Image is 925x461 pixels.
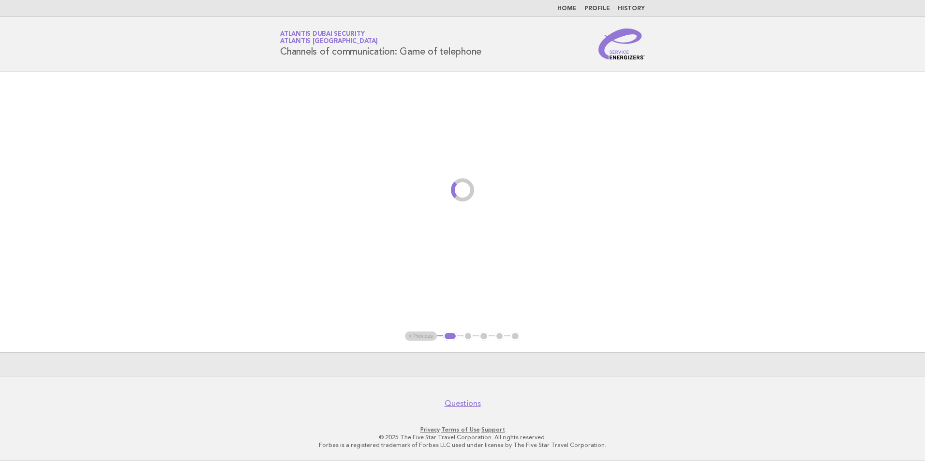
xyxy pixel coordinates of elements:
p: · · [166,426,759,433]
span: Atlantis [GEOGRAPHIC_DATA] [280,39,378,45]
a: Questions [445,399,481,408]
p: Forbes is a registered trademark of Forbes LLC used under license by The Five Star Travel Corpora... [166,441,759,449]
a: Support [481,426,505,433]
h1: Channels of communication: Game of telephone [280,31,481,57]
a: Privacy [420,426,440,433]
a: Home [557,6,577,12]
a: History [618,6,645,12]
img: Service Energizers [598,29,645,59]
a: Terms of Use [441,426,480,433]
p: © 2025 The Five Star Travel Corporation. All rights reserved. [166,433,759,441]
a: Atlantis Dubai SecurityAtlantis [GEOGRAPHIC_DATA] [280,31,378,44]
a: Profile [584,6,610,12]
